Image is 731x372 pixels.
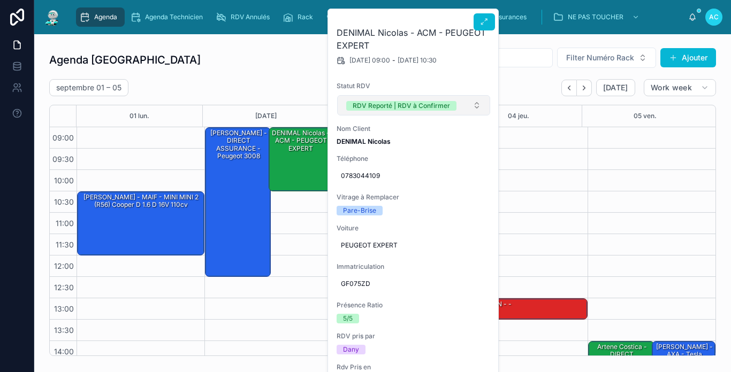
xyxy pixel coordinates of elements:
span: - [392,56,395,65]
span: NE PAS TOUCHER [568,13,623,21]
span: [DATE] [603,83,628,92]
a: Rack [279,7,321,27]
div: [PERSON_NAME] - MAIF - MINI MINI 2 (R56) Cooper D 1.6 d 16V 110cv [78,192,204,255]
span: 13:00 [51,304,77,313]
span: Téléphone [337,154,491,163]
span: Rack [298,13,313,21]
span: Rdv Pris en [337,363,491,371]
span: AC [709,13,719,21]
button: [DATE] [596,79,635,96]
span: GF075ZD [341,280,486,288]
button: 04 jeu. [508,105,529,127]
div: [PERSON_NAME] - DIRECT ASSURANCE - peugeot 3008 [207,128,270,161]
span: 11:30 [53,240,77,249]
div: DENIMAL Nicolas - ACM - PEUGEOT EXPERT [271,128,331,153]
span: 10:30 [51,197,77,206]
span: Vitrage à Remplacer [337,193,491,201]
div: 5/5 [343,314,353,323]
div: DENIMAL Nicolas - ACM - PEUGEOT EXPERT [269,128,332,191]
span: Immatriculation [337,262,491,271]
span: 09:00 [50,133,77,142]
h2: septembre 01 – 05 [56,82,121,93]
span: Filter Numéro Rack [566,52,634,63]
div: 🕒 RÉUNION - - [461,299,587,319]
div: [PERSON_NAME] - AXA - Tesla modèle 3 [654,342,714,367]
a: NE PAS TOUCHER [550,7,645,27]
span: 14:00 [51,347,77,356]
h1: Agenda [GEOGRAPHIC_DATA] [49,52,201,67]
span: Agenda Technicien [145,13,203,21]
a: Agenda [76,7,125,27]
span: 09:30 [50,154,77,164]
button: Next [577,80,592,96]
img: App logo [43,9,62,26]
a: RDV Annulés [212,7,277,27]
button: Select Button [557,48,656,68]
span: 12:00 [51,261,77,270]
span: 10:00 [51,176,77,185]
span: [DATE] 09:00 [349,56,390,65]
button: Work week [644,79,716,96]
button: 05 ven. [634,105,657,127]
span: Nom Client [337,125,491,133]
span: RDV Annulés [231,13,270,21]
span: Voiture [337,224,491,232]
a: Assurances [473,7,534,27]
span: Statut RDV [337,82,491,90]
span: Agenda [94,13,117,21]
span: [DATE] 10:30 [398,56,437,65]
span: PEUGEOT EXPERT [341,241,486,250]
button: 01 lun. [130,105,149,127]
div: scrollable content [71,5,688,29]
a: Dossiers Non Envoyés [378,7,471,27]
button: [DATE] [255,105,277,127]
span: 13:30 [51,325,77,335]
span: Work week [651,83,692,92]
span: 11:00 [53,219,77,228]
div: [PERSON_NAME] - MAIF - MINI MINI 2 (R56) Cooper D 1.6 d 16V 110cv [79,192,203,210]
button: Back [561,80,577,96]
div: Pare-Brise [343,206,376,215]
div: Dany [343,345,359,354]
a: Cadeaux [323,7,376,27]
span: 0783044109 [341,172,486,180]
a: Agenda Technicien [127,7,210,27]
div: RDV Reporté | RDV à Confirmer [353,101,450,111]
span: RDV pris par [337,332,491,340]
span: Assurances [491,13,527,21]
button: Ajouter [660,48,716,67]
span: Présence Ratio [337,301,491,309]
strong: DENIMAL Nicolas [337,137,391,145]
span: 12:30 [51,283,77,292]
div: [PERSON_NAME] - DIRECT ASSURANCE - peugeot 3008 [205,128,271,276]
button: Select Button [337,95,490,115]
h2: DENIMAL Nicolas - ACM - PEUGEOT EXPERT [337,26,491,52]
